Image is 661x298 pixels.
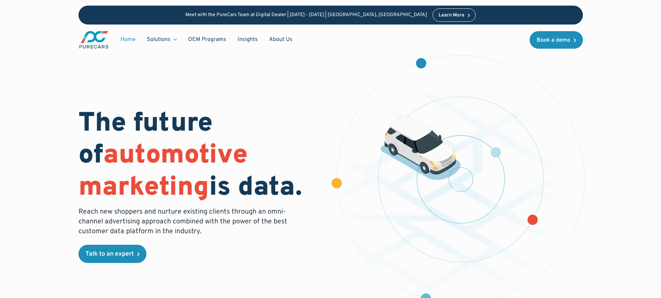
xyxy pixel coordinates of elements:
[439,13,464,18] div: Learn More
[78,30,109,49] img: purecars logo
[183,33,232,46] a: OEM Programs
[433,8,476,22] a: Learn More
[537,37,570,43] div: Book a demo
[530,31,583,49] a: Book a demo
[78,207,291,236] p: Reach new shoppers and nurture existing clients through an omni-channel advertising approach comb...
[78,245,146,263] a: Talk to an expert
[78,108,322,204] h1: The future of is data.
[380,116,461,180] img: illustration of a vehicle
[232,33,263,46] a: Insights
[78,30,109,49] a: main
[85,251,134,257] div: Talk to an expert
[185,12,427,18] p: Meet with the PureCars Team at Digital Dealer | [DATE] - [DATE] | [GEOGRAPHIC_DATA], [GEOGRAPHIC_...
[141,33,183,46] div: Solutions
[263,33,298,46] a: About Us
[147,36,171,43] div: Solutions
[78,139,248,205] span: automotive marketing
[115,33,141,46] a: Home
